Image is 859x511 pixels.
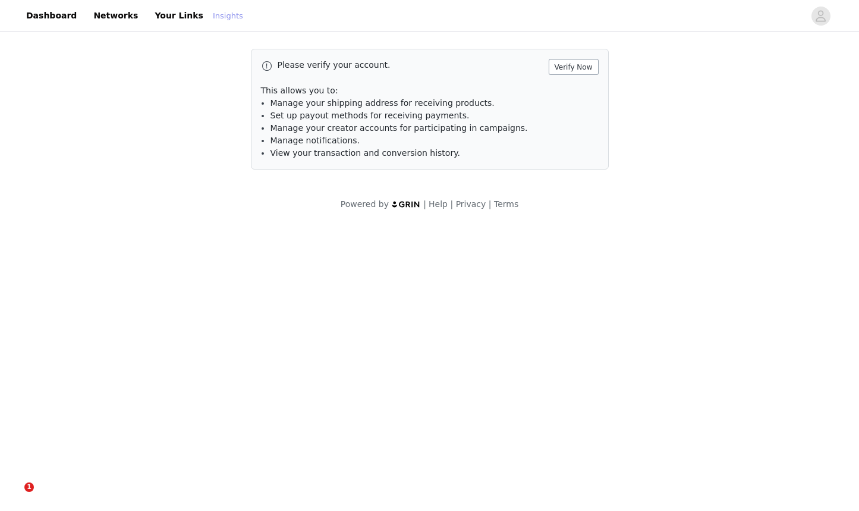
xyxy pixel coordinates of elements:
span: Manage notifications. [270,136,360,145]
p: This allows you to: [261,84,599,97]
span: View your transaction and conversion history. [270,148,460,158]
span: Manage your creator accounts for participating in campaigns. [270,123,528,133]
span: Set up payout methods for receiving payments. [270,111,470,120]
div: avatar [815,7,826,26]
span: Powered by [341,199,389,209]
a: Insights [213,10,243,22]
a: Networks [86,2,145,29]
p: Please verify your account. [278,59,544,71]
span: | [450,199,453,209]
a: Privacy [456,199,486,209]
a: Dashboard [19,2,84,29]
span: 1 [24,482,34,492]
a: Terms [494,199,518,209]
img: logo [391,200,421,208]
a: Help [429,199,448,209]
span: | [489,199,492,209]
a: Your Links [147,2,210,29]
button: Verify Now [549,59,599,75]
span: Manage your shipping address for receiving products. [270,98,495,108]
span: | [423,199,426,209]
